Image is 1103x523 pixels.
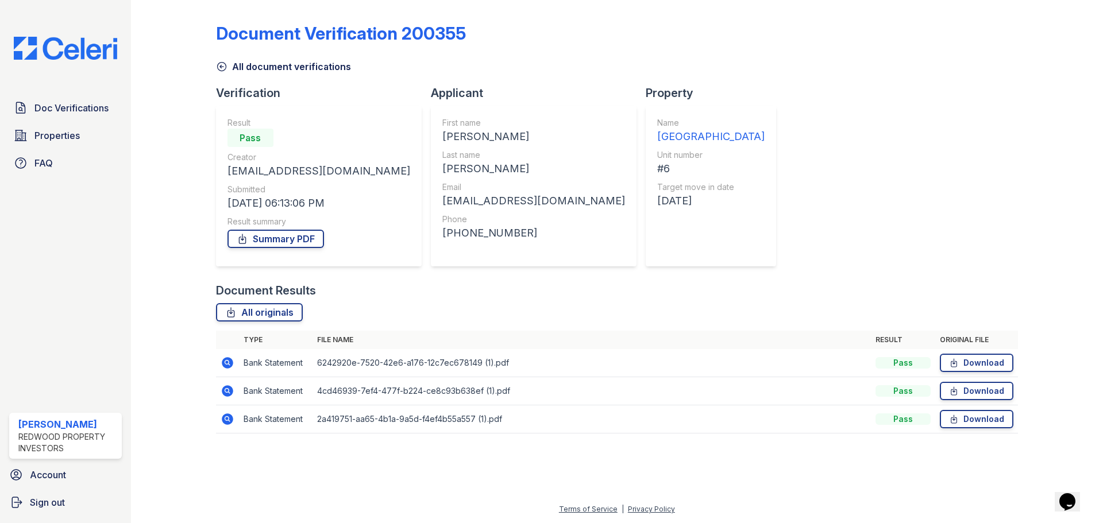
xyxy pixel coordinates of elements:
[9,96,122,119] a: Doc Verifications
[442,214,625,225] div: Phone
[313,349,871,377] td: 6242920e-7520-42e6-a176-12c7ec678149 (1).pdf
[34,129,80,142] span: Properties
[657,193,765,209] div: [DATE]
[657,181,765,193] div: Target move in date
[657,117,765,145] a: Name [GEOGRAPHIC_DATA]
[227,195,410,211] div: [DATE] 06:13:06 PM
[227,230,324,248] a: Summary PDF
[313,405,871,433] td: 2a419751-aa65-4b1a-9a5d-f4ef4b55a557 (1).pdf
[657,117,765,129] div: Name
[876,357,931,369] div: Pass
[216,23,466,44] div: Document Verification 200355
[442,161,625,177] div: [PERSON_NAME]
[876,385,931,397] div: Pass
[622,505,624,513] div: |
[9,152,122,175] a: FAQ
[876,413,931,425] div: Pass
[442,117,625,129] div: First name
[442,181,625,193] div: Email
[216,85,431,101] div: Verification
[216,303,303,321] a: All originals
[18,417,117,431] div: [PERSON_NAME]
[227,117,410,129] div: Result
[442,225,625,241] div: [PHONE_NUMBER]
[9,124,122,147] a: Properties
[227,184,410,195] div: Submitted
[1055,477,1092,512] iframe: chat widget
[216,60,351,73] a: All document verifications
[442,129,625,145] div: [PERSON_NAME]
[628,505,675,513] a: Privacy Policy
[940,382,1013,400] a: Download
[216,282,316,299] div: Document Results
[239,377,313,405] td: Bank Statement
[940,354,1013,372] a: Download
[30,468,66,482] span: Account
[227,152,410,163] div: Creator
[442,149,625,161] div: Last name
[239,331,313,349] th: Type
[871,331,935,349] th: Result
[18,431,117,454] div: Redwood Property Investors
[657,129,765,145] div: [GEOGRAPHIC_DATA]
[34,101,109,115] span: Doc Verifications
[431,85,646,101] div: Applicant
[940,410,1013,428] a: Download
[5,37,126,60] img: CE_Logo_Blue-a8612792a0a2168367f1c8372b55b34899dd931a85d93a1a3d3e32e68fde9ad4.png
[5,463,126,486] a: Account
[5,491,126,514] a: Sign out
[657,161,765,177] div: #6
[935,331,1018,349] th: Original file
[559,505,618,513] a: Terms of Service
[239,405,313,433] td: Bank Statement
[227,163,410,179] div: [EMAIL_ADDRESS][DOMAIN_NAME]
[34,156,53,170] span: FAQ
[313,331,871,349] th: File name
[30,495,65,509] span: Sign out
[227,216,410,227] div: Result summary
[657,149,765,161] div: Unit number
[239,349,313,377] td: Bank Statement
[227,129,273,147] div: Pass
[646,85,785,101] div: Property
[313,377,871,405] td: 4cd46939-7ef4-477f-b224-ce8c93b638ef (1).pdf
[442,193,625,209] div: [EMAIL_ADDRESS][DOMAIN_NAME]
